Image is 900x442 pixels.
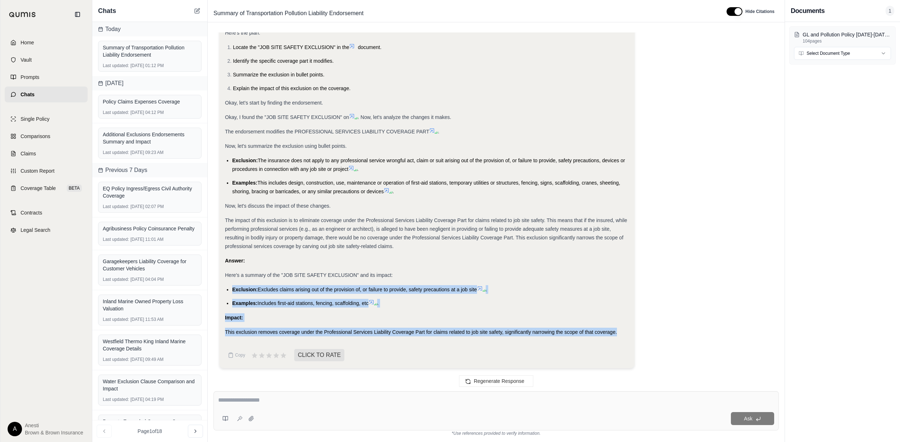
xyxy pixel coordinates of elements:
span: 1 [886,6,894,16]
span: . Now, let's analyze the changes it makes. [358,114,451,120]
span: Last updated: [103,357,129,362]
span: Page 1 of 18 [138,428,162,435]
div: Additional Exclusions Endorsements Summary and Impact [103,131,197,145]
span: Okay, I found the "JOB SITE SAFETY EXCLUSION" on [225,114,349,120]
strong: Answer: [225,258,245,264]
button: Copy [225,348,248,362]
div: Garagekeepers Liability Coverage for Customer Vehicles [103,258,197,272]
span: Anesti [25,422,83,429]
span: Last updated: [103,110,129,115]
span: The insurance does not apply to any professional service wrongful act, claim or suit arising out ... [232,158,625,172]
span: . [486,287,487,292]
span: Claims [21,150,36,157]
p: 104 pages [803,38,891,44]
div: [DATE] 11:01 AM [103,237,197,242]
span: Home [21,39,34,46]
a: Contracts [5,205,88,221]
div: Today [92,22,207,36]
img: Qumis Logo [9,12,36,17]
button: New Chat [193,6,202,15]
a: Vault [5,52,88,68]
span: This exclusion removes coverage under the Professional Services Liability Coverage Part for claim... [225,329,617,335]
span: This includes design, construction, use, maintenance or operation of first-aid stations, temporar... [232,180,620,194]
span: Hide Citations [745,9,775,14]
span: Vault [21,56,32,63]
span: Last updated: [103,397,129,402]
div: [DATE] 11:53 AM [103,317,197,322]
span: Explain the impact of this exclusion on the coverage. [233,85,350,91]
span: Now, let's discuss the impact of these changes. [225,203,331,209]
button: Collapse sidebar [72,9,83,20]
div: [DATE] 09:23 AM [103,150,197,155]
div: [DATE] [92,76,207,90]
span: Last updated: [103,237,129,242]
span: . [357,166,358,172]
span: The impact of this exclusion is to eliminate coverage under the Professional Services Liability C... [225,217,627,249]
a: Custom Report [5,163,88,179]
div: [DATE] 04:04 PM [103,277,197,282]
div: A [8,422,22,436]
span: Ask [744,416,752,421]
span: Comparisons [21,133,50,140]
span: Here's the plan: [225,30,260,36]
span: Here's a summary of the "JOB SITE SAFETY EXCLUSION" and its impact: [225,272,393,278]
span: Copy [235,352,245,358]
div: EQ Policy Ingress/Egress Civil Authority Coverage [103,185,197,199]
a: Claims [5,146,88,162]
span: BETA [67,185,82,192]
div: Policy Claims Expenses Coverage [103,98,197,105]
span: Custom Report [21,167,54,174]
span: Chats [21,91,35,98]
span: document. [358,44,381,50]
span: Last updated: [103,317,129,322]
div: Agribusiness Policy Coinsurance Penalty [103,225,197,232]
span: Examples: [232,300,257,306]
span: Chats [98,6,116,16]
span: Single Policy [21,115,49,123]
span: Contracts [21,209,42,216]
h3: Documents [791,6,825,16]
button: Regenerate Response [459,375,533,387]
div: [DATE] 09:49 AM [103,357,197,362]
div: Property Expanded Coverage: Coverages and Limits [103,418,197,432]
a: Legal Search [5,222,88,238]
a: Chats [5,87,88,102]
span: Summary of Transportation Pollution Liability Endorsement [211,8,366,19]
div: *Use references provided to verify information. [213,430,779,436]
span: Now, let's summarize the exclusion using bullet points. [225,143,347,149]
span: Last updated: [103,63,129,68]
p: GL and Pollution Policy 2024-2025 (002).pdf [803,31,891,38]
button: Ask [731,412,774,425]
span: . [392,189,394,194]
span: Includes first-aid stations, fencing, scaffolding, etc [257,300,369,306]
span: Prompts [21,74,39,81]
span: Coverage Table [21,185,56,192]
span: Last updated: [103,277,129,282]
div: [DATE] 02:07 PM [103,204,197,209]
button: GL and Pollution Policy [DATE]-[DATE] (002).pdf104pages [794,31,891,44]
a: Prompts [5,69,88,85]
span: Last updated: [103,150,129,155]
a: Single Policy [5,111,88,127]
span: Brown & Brown Insurance [25,429,83,436]
div: [DATE] 04:12 PM [103,110,197,115]
div: [DATE] 04:19 PM [103,397,197,402]
span: Exclusion: [232,158,258,163]
span: CLICK TO RATE [294,349,344,361]
span: Okay, let's start by finding the endorsement. [225,100,323,106]
span: Legal Search [21,226,50,234]
span: The endorsement modifies the PROFESSIONAL SERVICES LIABILITY COVERAGE PART [225,129,429,134]
span: Locate the "JOB SITE SAFETY EXCLUSION" in the [233,44,349,50]
a: Coverage TableBETA [5,180,88,196]
div: Previous 7 Days [92,163,207,177]
span: Examples: [232,180,257,186]
span: Regenerate Response [474,378,524,384]
span: Excludes claims arising out of the provision of, or failure to provide, safety precautions at a j... [258,287,477,292]
span: Identify the specific coverage part it modifies. [233,58,334,64]
span: . [377,300,379,306]
a: Home [5,35,88,50]
div: Westfield Thermo King Inland Marine Coverage Details [103,338,197,352]
span: Summarize the exclusion in bullet points. [233,72,325,78]
span: . [438,129,439,134]
span: Last updated: [103,204,129,209]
